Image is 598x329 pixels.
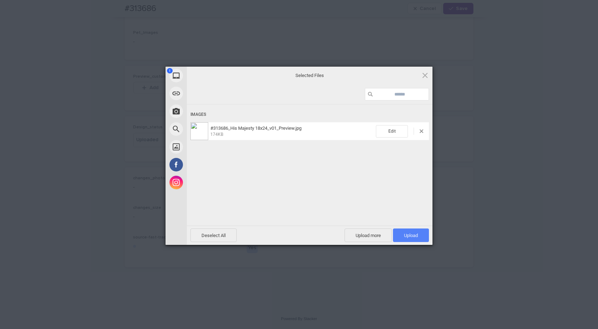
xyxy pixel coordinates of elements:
[238,72,381,78] span: Selected Files
[393,228,429,242] span: Upload
[404,233,418,238] span: Upload
[190,228,237,242] span: Deselect All
[208,125,376,137] span: #313686_His Majesty 18x24_v01_Preview.jpg
[376,125,408,138] span: Edit
[166,84,251,102] div: Link (URL)
[166,138,251,156] div: Unsplash
[166,174,251,191] div: Instagram
[190,108,429,121] div: Images
[166,67,251,84] div: My Device
[167,68,173,73] span: 1
[421,71,429,79] span: Click here or hit ESC to close picker
[190,122,208,140] img: be470b0f-bdfd-400a-9133-557106fc7112
[345,228,392,242] span: Upload more
[166,102,251,120] div: Take Photo
[210,125,301,131] span: #313686_His Majesty 18x24_v01_Preview.jpg
[166,156,251,174] div: Facebook
[166,120,251,138] div: Web Search
[210,132,223,137] span: 174KB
